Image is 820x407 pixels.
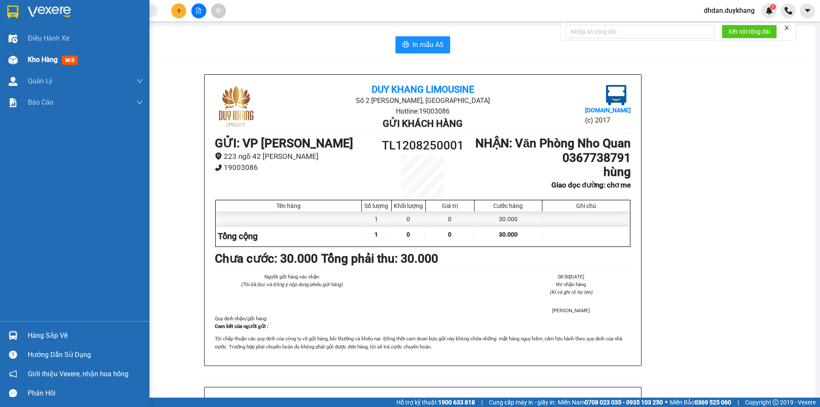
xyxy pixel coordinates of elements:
h1: TL1208250001 [371,136,475,155]
span: notification [9,370,17,378]
span: 30.000 [499,231,518,238]
span: ⚪️ [665,401,668,404]
span: Kết nối tổng đài [729,27,770,36]
span: 0 [448,231,451,238]
input: Nhập số tổng đài [565,25,715,38]
span: Kho hàng [28,56,58,64]
div: Phản hồi [28,387,143,400]
li: Người gửi hàng xác nhận [232,273,351,281]
div: 0 [392,211,426,227]
h1: TL1208250001 [93,62,148,81]
span: caret-down [804,7,811,15]
img: logo.jpg [11,11,53,53]
button: file-add [191,3,206,18]
span: mới [62,56,78,65]
b: Tổng phải thu: 30.000 [321,252,438,266]
div: Số lượng [364,202,389,209]
span: close [784,25,790,31]
img: warehouse-icon [9,56,18,64]
div: 0 [426,211,474,227]
i: (Tôi đã đọc và đồng ý nộp dung phiếu gửi hàng) [241,281,343,287]
div: Ghi chú [545,202,628,209]
li: Hotline: 19003086 [284,106,561,117]
i: (Kí và ghi rõ họ tên) [550,289,592,295]
span: down [136,78,143,85]
img: warehouse-icon [9,331,18,340]
span: message [9,389,17,397]
div: 30.000 [474,211,542,227]
b: NHẬN : Văn Phòng Nho Quan [475,136,631,150]
span: Quản Lý [28,76,53,86]
div: Tên hàng [218,202,359,209]
div: Hướng dẫn sử dụng [28,348,143,361]
span: Hỗ trợ kỹ thuật: [396,398,475,407]
img: icon-new-feature [765,7,773,15]
li: Số 2 [PERSON_NAME], [GEOGRAPHIC_DATA] [284,95,561,106]
div: Khối lượng [394,202,423,209]
button: aim [211,3,226,18]
b: GỬI : VP [PERSON_NAME] [215,136,353,150]
span: Tổng cộng [218,231,258,241]
span: 0 [407,231,410,238]
li: 08:50[DATE] [512,273,631,281]
li: NV nhận hàng [512,281,631,288]
b: Chưa cước : 30.000 [215,252,318,266]
span: Miền Nam [558,398,663,407]
div: Giá trị [428,202,472,209]
span: | [738,398,739,407]
li: (c) 2017 [585,115,631,126]
div: Cước hàng [477,202,540,209]
li: 223 ngõ 42 [PERSON_NAME] [215,151,371,162]
span: printer [402,41,409,49]
img: phone-icon [785,7,792,15]
span: Báo cáo [28,97,53,108]
button: caret-down [800,3,815,18]
b: Gửi khách hàng [80,44,160,55]
li: Số 2 [PERSON_NAME], [GEOGRAPHIC_DATA] [47,21,194,32]
img: warehouse-icon [9,34,18,43]
div: 1 [362,211,392,227]
img: warehouse-icon [9,77,18,86]
b: Duy Khang Limousine [69,10,172,20]
button: Kết nối tổng đài [722,25,777,38]
strong: 0369 525 060 [694,399,731,406]
strong: Cam kết của người gửi : [215,323,268,329]
h1: hùng [475,165,631,179]
img: solution-icon [9,98,18,107]
span: down [136,99,143,106]
span: copyright [773,399,779,405]
span: 1 [771,4,774,10]
img: logo.jpg [215,85,258,128]
p: Tôi chấp thuận các quy định của công ty về gửi hàng, bồi thường và khiếu nại. Đồng thời cam đoan ... [215,335,631,350]
span: dhdan.duykhang [697,5,761,16]
span: Giới thiệu Vexere, nhận hoa hồng [28,369,129,379]
span: question-circle [9,351,17,359]
img: logo-vxr [7,6,18,18]
b: GỬI : VP [PERSON_NAME] [11,62,93,105]
b: [DOMAIN_NAME] [585,107,631,114]
span: 1 [375,231,378,238]
button: plus [171,3,186,18]
b: Duy Khang Limousine [372,84,474,95]
li: Hotline: 19003086 [47,32,194,42]
div: Hàng sắp về [28,329,143,342]
li: [PERSON_NAME] [512,307,631,314]
span: Miền Bắc [670,398,731,407]
span: environment [215,152,222,160]
span: phone [215,164,222,171]
sup: 1 [770,4,776,10]
span: In mẫu A5 [413,39,443,50]
span: aim [215,8,221,14]
img: logo.jpg [606,85,627,105]
b: Giao dọc đường: chơ me [551,181,631,189]
strong: 0708 023 035 - 0935 103 250 [585,399,663,406]
span: Điều hành xe [28,33,69,44]
div: Quy định nhận/gửi hàng : [215,315,631,351]
strong: 1900 633 818 [438,399,475,406]
b: Gửi khách hàng [383,118,463,129]
span: | [481,398,483,407]
li: 19003086 [215,162,371,173]
span: plus [176,8,182,14]
span: file-add [196,8,202,14]
button: printerIn mẫu A5 [395,36,450,53]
